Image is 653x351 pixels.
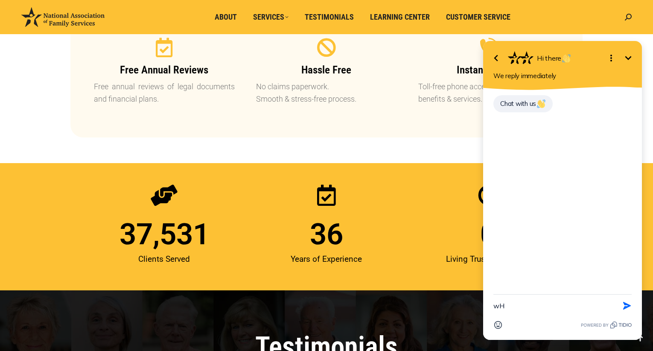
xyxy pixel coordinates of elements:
span: 37,531 [120,219,210,249]
iframe: Tidio Chat [472,32,653,351]
span: Instant Access [457,64,520,76]
div: Years of Experience [250,249,403,269]
div: Clients Served [87,249,241,269]
a: Testimonials [299,9,360,25]
span: 36 [310,219,343,249]
span: Testimonials [305,12,354,22]
p: No claims paperwork. Smooth & stress-free process. [256,81,397,105]
a: About [209,9,243,25]
span: Free Annual Reviews [120,64,208,76]
span: Customer Service [446,12,510,22]
a: Learning Center [364,9,436,25]
span: Services [253,12,289,22]
img: National Association of Family Services [21,7,105,27]
a: Customer Service [440,9,516,25]
p: Toll-free phone access for all benefits & services. [418,81,559,105]
span: Learning Center [370,12,430,22]
span: About [215,12,237,22]
div: Living Trusts Contested [412,249,566,269]
span: Hassle Free [301,64,351,76]
p: Free annual reviews of legal documents and financial plans. [94,81,235,105]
